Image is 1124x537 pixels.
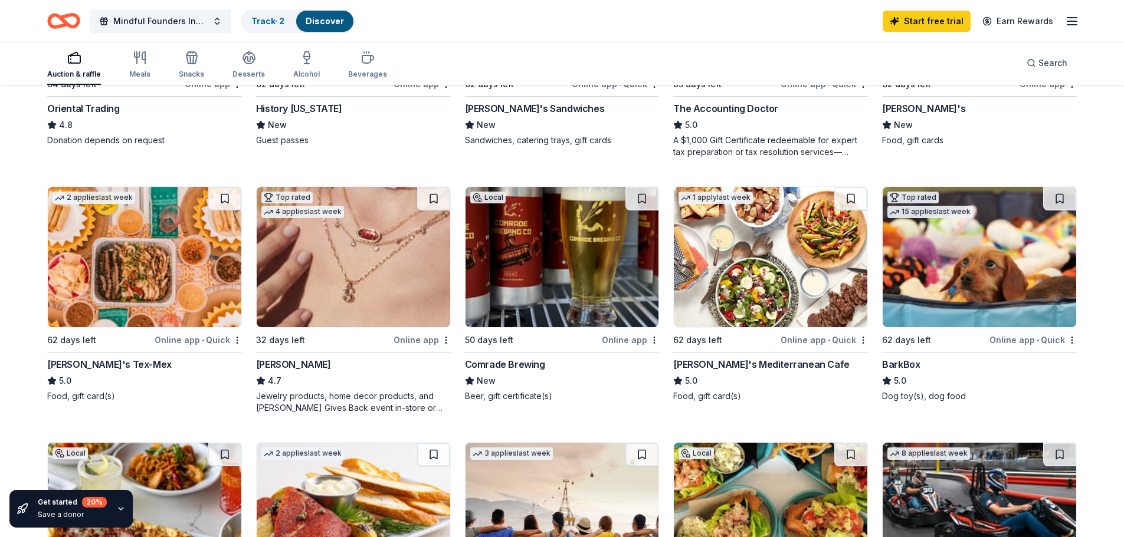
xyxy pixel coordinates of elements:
[470,192,506,203] div: Local
[53,192,135,204] div: 2 applies last week
[47,7,80,35] a: Home
[257,187,450,327] img: Image for Kendra Scott
[306,16,344,26] a: Discover
[882,134,1077,146] div: Food, gift cards
[828,80,830,89] span: •
[47,70,101,79] div: Auction & raffle
[674,187,867,327] img: Image for Taziki's Mediterranean Cafe
[1017,51,1077,75] button: Search
[465,390,660,402] div: Beer, gift certificate(s)
[38,497,107,508] div: Get started
[256,333,305,347] div: 32 days left
[256,134,451,146] div: Guest passes
[975,11,1060,32] a: Earn Rewards
[47,333,96,347] div: 62 days left
[894,118,913,132] span: New
[232,46,265,85] button: Desserts
[251,16,284,26] a: Track· 2
[894,374,906,388] span: 5.0
[293,70,320,79] div: Alcohol
[82,497,107,508] div: 20 %
[882,101,965,116] div: [PERSON_NAME]'s
[129,70,150,79] div: Meals
[887,206,973,218] div: 15 applies last week
[268,374,281,388] span: 4.7
[202,335,204,345] span: •
[673,390,868,402] div: Food, gift card(s)
[673,357,849,371] div: [PERSON_NAME]'s Mediterranean Cafe
[477,374,496,388] span: New
[1038,56,1067,70] span: Search
[673,101,778,116] div: The Accounting Doctor
[261,192,313,203] div: Top rated
[887,192,939,203] div: Top rated
[465,186,660,402] a: Image for Comrade BrewingLocal50 days leftOnline appComrade BrewingNewBeer, gift certificate(s)
[113,14,208,28] span: Mindful Founders Inc End of Year Campaign
[90,9,231,33] button: Mindful Founders Inc End of Year Campaign
[465,333,513,347] div: 50 days left
[394,332,451,347] div: Online app
[679,192,753,204] div: 1 apply last week
[882,186,1077,402] a: Image for BarkBoxTop rated15 applieslast week62 days leftOnline app•QuickBarkBox5.0Dog toy(s), do...
[882,333,931,347] div: 62 days left
[685,374,697,388] span: 5.0
[268,118,287,132] span: New
[887,447,970,460] div: 8 applies last week
[477,118,496,132] span: New
[47,390,242,402] div: Food, gift card(s)
[465,101,605,116] div: [PERSON_NAME]'s Sandwiches
[47,186,242,402] a: Image for Chuy's Tex-Mex2 applieslast week62 days leftOnline app•Quick[PERSON_NAME]'s Tex-Mex5.0F...
[679,447,714,459] div: Local
[256,357,331,371] div: [PERSON_NAME]
[882,390,1077,402] div: Dog toy(s), dog food
[47,46,101,85] button: Auction & raffle
[48,187,241,327] img: Image for Chuy's Tex-Mex
[673,134,868,158] div: A $1,000 Gift Certificate redeemable for expert tax preparation or tax resolution services—recipi...
[293,46,320,85] button: Alcohol
[465,357,545,371] div: Comrade Brewing
[261,206,344,218] div: 4 applies last week
[232,70,265,79] div: Desserts
[256,390,451,414] div: Jewelry products, home decor products, and [PERSON_NAME] Gives Back event in-store or online (or ...
[59,118,73,132] span: 4.8
[47,134,242,146] div: Donation depends on request
[828,335,830,345] span: •
[466,187,659,327] img: Image for Comrade Brewing
[619,80,621,89] span: •
[882,357,920,371] div: BarkBox
[465,134,660,146] div: Sandwiches, catering trays, gift cards
[673,186,868,402] a: Image for Taziki's Mediterranean Cafe1 applylast week62 days leftOnline app•Quick[PERSON_NAME]'s ...
[256,101,342,116] div: History [US_STATE]
[781,332,868,347] div: Online app Quick
[59,374,71,388] span: 5.0
[129,46,150,85] button: Meals
[53,447,88,459] div: Local
[1037,335,1039,345] span: •
[261,447,344,460] div: 2 applies last week
[179,70,204,79] div: Snacks
[241,9,355,33] button: Track· 2Discover
[673,333,722,347] div: 62 days left
[602,332,659,347] div: Online app
[179,46,204,85] button: Snacks
[470,447,553,460] div: 3 applies last week
[348,46,387,85] button: Beverages
[989,332,1077,347] div: Online app Quick
[348,70,387,79] div: Beverages
[155,332,242,347] div: Online app Quick
[38,510,107,519] div: Save a donor
[47,357,172,371] div: [PERSON_NAME]'s Tex-Mex
[883,11,971,32] a: Start free trial
[883,187,1076,327] img: Image for BarkBox
[685,118,697,132] span: 5.0
[47,101,120,116] div: Oriental Trading
[256,186,451,414] a: Image for Kendra ScottTop rated4 applieslast week32 days leftOnline app[PERSON_NAME]4.7Jewelry pr...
